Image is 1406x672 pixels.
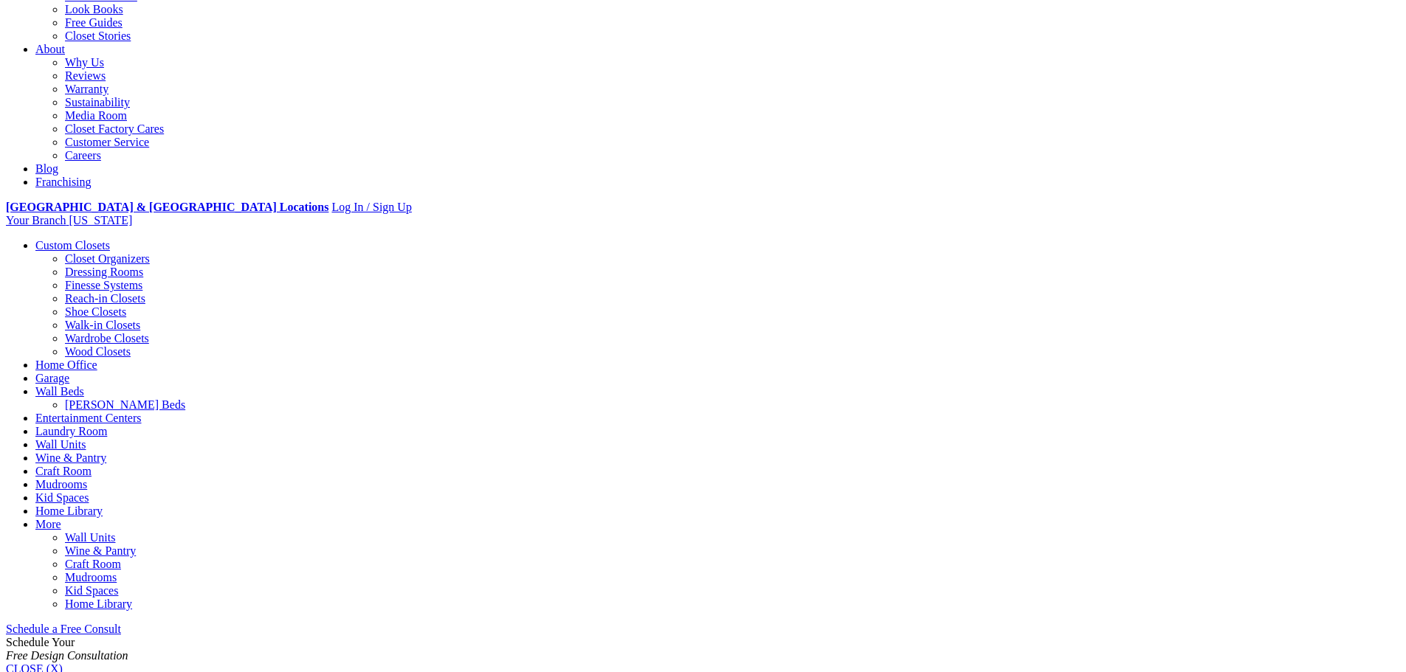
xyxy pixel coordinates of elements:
[35,491,89,504] a: Kid Spaces
[65,3,123,15] a: Look Books
[65,558,121,570] a: Craft Room
[35,43,65,55] a: About
[65,584,118,597] a: Kid Spaces
[65,16,123,29] a: Free Guides
[6,201,328,213] a: [GEOGRAPHIC_DATA] & [GEOGRAPHIC_DATA] Locations
[6,623,121,635] a: Schedule a Free Consult (opens a dropdown menu)
[65,109,127,122] a: Media Room
[65,597,132,610] a: Home Library
[6,214,66,226] span: Your Branch
[35,372,69,384] a: Garage
[65,305,126,318] a: Shoe Closets
[69,214,132,226] span: [US_STATE]
[65,571,117,583] a: Mudrooms
[65,279,142,291] a: Finesse Systems
[6,214,132,226] a: Your Branch [US_STATE]
[65,398,185,411] a: [PERSON_NAME] Beds
[35,176,92,188] a: Franchising
[35,412,142,424] a: Entertainment Centers
[65,332,149,344] a: Wardrobe Closets
[35,465,92,477] a: Craft Room
[35,518,61,530] a: More menu text will display only on big screen
[35,358,97,371] a: Home Office
[331,201,411,213] a: Log In / Sign Up
[35,239,110,252] a: Custom Closets
[35,505,103,517] a: Home Library
[6,649,128,662] em: Free Design Consultation
[65,531,115,544] a: Wall Units
[65,136,149,148] a: Customer Service
[65,56,104,69] a: Why Us
[35,385,84,398] a: Wall Beds
[65,266,143,278] a: Dressing Rooms
[65,292,145,305] a: Reach-in Closets
[35,451,106,464] a: Wine & Pantry
[65,544,136,557] a: Wine & Pantry
[65,69,106,82] a: Reviews
[35,162,58,175] a: Blog
[65,345,131,358] a: Wood Closets
[35,425,107,437] a: Laundry Room
[65,149,101,162] a: Careers
[35,478,87,491] a: Mudrooms
[6,636,128,662] span: Schedule Your
[65,30,131,42] a: Closet Stories
[65,252,150,265] a: Closet Organizers
[65,122,164,135] a: Closet Factory Cares
[65,319,140,331] a: Walk-in Closets
[65,96,130,108] a: Sustainability
[35,438,86,451] a: Wall Units
[65,83,108,95] a: Warranty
